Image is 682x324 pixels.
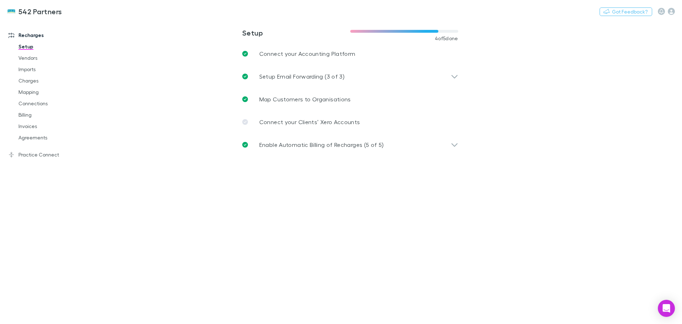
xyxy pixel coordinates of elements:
[11,41,96,52] a: Setup
[11,132,96,143] a: Agreements
[435,36,458,41] span: 4 of 5 done
[242,28,350,37] h3: Setup
[3,3,66,20] a: 542 Partners
[11,121,96,132] a: Invoices
[11,109,96,121] a: Billing
[237,111,464,133] a: Connect your Clients’ Xero Accounts
[259,49,356,58] p: Connect your Accounting Platform
[259,118,360,126] p: Connect your Clients’ Xero Accounts
[658,300,675,317] div: Open Intercom Messenger
[259,140,384,149] p: Enable Automatic Billing of Recharges (5 of 5)
[600,7,652,16] button: Got Feedback?
[11,86,96,98] a: Mapping
[237,65,464,88] div: Setup Email Forwarding (3 of 3)
[11,64,96,75] a: Imports
[11,75,96,86] a: Charges
[237,42,464,65] a: Connect your Accounting Platform
[11,98,96,109] a: Connections
[18,7,62,16] h3: 542 Partners
[1,30,96,41] a: Recharges
[259,72,345,81] p: Setup Email Forwarding (3 of 3)
[259,95,351,103] p: Map Customers to Organisations
[237,133,464,156] div: Enable Automatic Billing of Recharges (5 of 5)
[11,52,96,64] a: Vendors
[1,149,96,160] a: Practice Connect
[7,7,16,16] img: 542 Partners's Logo
[237,88,464,111] a: Map Customers to Organisations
